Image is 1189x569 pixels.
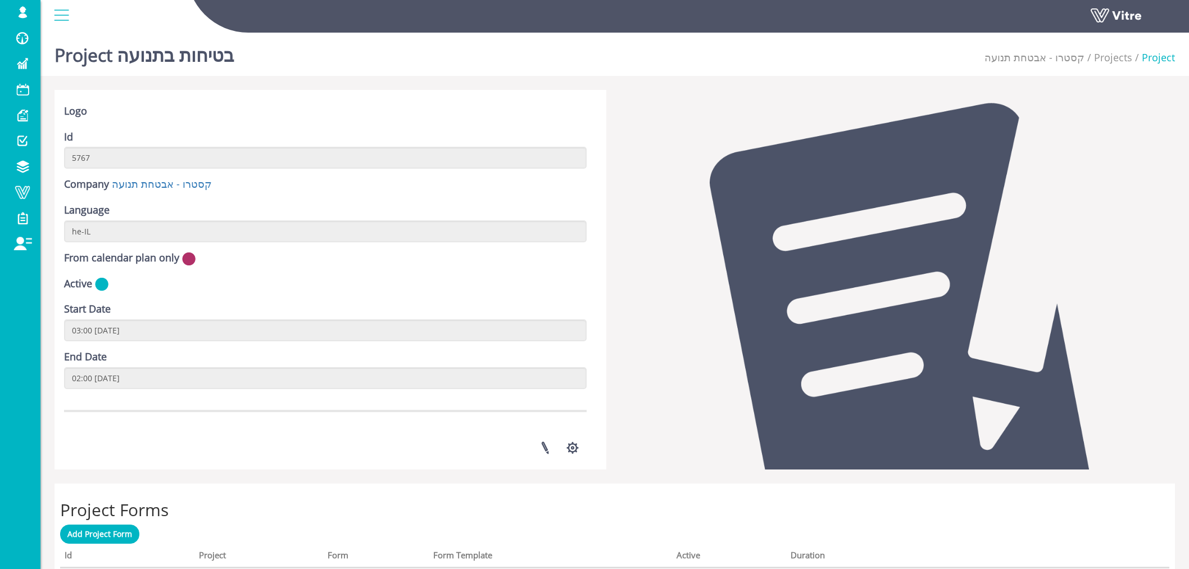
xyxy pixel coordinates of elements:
[1094,51,1132,64] a: Projects
[1132,51,1175,65] li: Project
[60,500,1169,519] h2: Project Forms
[672,547,787,568] th: Active
[64,251,179,265] label: From calendar plan only
[112,177,212,191] a: קסטרו - אבטחת תנועה
[194,547,324,568] th: Project
[95,277,108,291] img: yes
[429,547,672,568] th: Form Template
[323,547,429,568] th: Form
[64,350,107,364] label: End Date
[64,302,111,317] label: Start Date
[786,547,941,568] th: Duration
[60,547,194,568] th: Id
[64,177,109,192] label: Company
[67,529,132,539] span: Add Project Form
[182,252,196,266] img: no
[60,525,139,544] a: Add Project Form
[64,277,92,291] label: Active
[55,28,234,76] h1: Project בטיחות בתנועה
[984,51,1084,64] a: קסטרו - אבטחת תנועה
[64,104,87,119] label: Logo
[64,130,73,144] label: Id
[64,203,110,218] label: Language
